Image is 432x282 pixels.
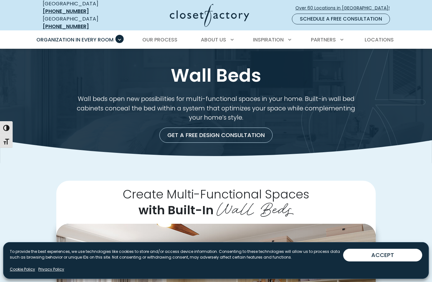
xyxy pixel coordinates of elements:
[43,8,89,15] a: [PHONE_NUMBER]
[343,249,422,261] button: ACCEPT
[36,36,114,43] span: Organization in Every Room
[123,186,309,203] span: Create Multi-Functional Spaces
[71,94,361,122] p: Wall beds open new possibilities for multi-functional spaces in your home. Built-in wall bed cabi...
[43,23,89,30] a: [PHONE_NUMBER]
[311,36,336,43] span: Partners
[170,4,249,27] img: Closet Factory Logo
[139,202,213,218] span: with Built-In
[253,36,284,43] span: Inspiration
[43,15,120,30] div: [GEOGRAPHIC_DATA]
[41,64,391,87] h1: Wall Beds
[292,14,390,24] a: Schedule a Free Consultation
[295,5,395,11] span: Over 60 Locations in [GEOGRAPHIC_DATA]!
[32,31,400,49] nav: Primary Menu
[142,36,177,43] span: Our Process
[10,266,35,272] a: Cookie Policy
[365,36,394,43] span: Locations
[201,36,226,43] span: About Us
[10,249,343,260] p: To provide the best experiences, we use technologies like cookies to store and/or access device i...
[159,128,273,143] a: Get a Free Design Consultation
[217,195,294,219] span: Wall Beds
[295,3,395,14] a: Over 60 Locations in [GEOGRAPHIC_DATA]!
[38,266,64,272] a: Privacy Policy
